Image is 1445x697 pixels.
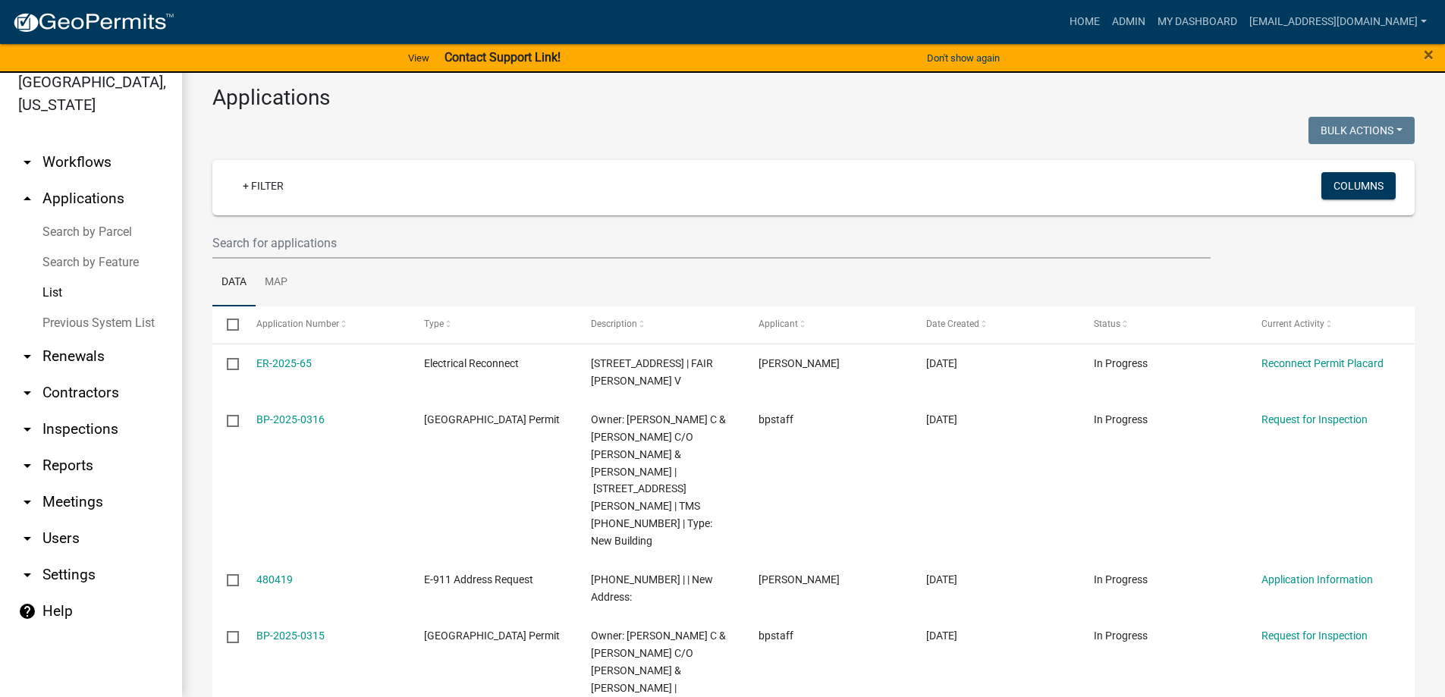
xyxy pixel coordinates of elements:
[18,384,36,402] i: arrow_drop_down
[759,319,798,329] span: Applicant
[1243,8,1433,36] a: [EMAIL_ADDRESS][DOMAIN_NAME]
[1094,629,1148,642] span: In Progress
[744,306,912,343] datatable-header-cell: Applicant
[1094,573,1148,586] span: In Progress
[591,319,637,329] span: Description
[18,529,36,548] i: arrow_drop_down
[409,306,576,343] datatable-header-cell: Type
[1321,172,1396,199] button: Columns
[1261,629,1368,642] a: Request for Inspection
[18,347,36,366] i: arrow_drop_down
[926,319,979,329] span: Date Created
[926,629,957,642] span: 09/18/2025
[212,259,256,307] a: Data
[424,573,533,586] span: E-911 Address Request
[256,319,339,329] span: Application Number
[424,629,560,642] span: Abbeville County Building Permit
[424,413,560,425] span: Abbeville County Building Permit
[576,306,744,343] datatable-header-cell: Description
[1261,573,1373,586] a: Application Information
[241,306,409,343] datatable-header-cell: Application Number
[1261,357,1384,369] a: Reconnect Permit Placard
[18,457,36,475] i: arrow_drop_down
[424,357,519,369] span: Electrical Reconnect
[591,573,713,603] span: 146-00-00-068 | | New Address:
[256,629,325,642] a: BP-2025-0315
[1094,319,1120,329] span: Status
[1094,413,1148,425] span: In Progress
[1151,8,1243,36] a: My Dashboard
[591,413,726,546] span: Owner: TESSIER DALE C & KAILEY C/O BAILEY ROBERT & KATHERINE | 819 OLIN SMITH RD | TMS 035-00-00-...
[1079,306,1247,343] datatable-header-cell: Status
[1106,8,1151,36] a: Admin
[424,319,444,329] span: Type
[1261,319,1324,329] span: Current Activity
[212,228,1211,259] input: Search for applications
[921,46,1006,71] button: Don't show again
[926,413,957,425] span: 09/18/2025
[759,629,793,642] span: bpstaff
[256,357,312,369] a: ER-2025-65
[912,306,1079,343] datatable-header-cell: Date Created
[759,357,840,369] span: Runda Morton
[402,46,435,71] a: View
[212,306,241,343] datatable-header-cell: Select
[1261,413,1368,425] a: Request for Inspection
[444,50,561,64] strong: Contact Support Link!
[926,573,957,586] span: 09/18/2025
[1424,46,1434,64] button: Close
[1247,306,1415,343] datatable-header-cell: Current Activity
[926,357,957,369] span: 09/18/2025
[256,573,293,586] a: 480419
[231,172,296,199] a: + Filter
[1308,117,1415,144] button: Bulk Actions
[1094,357,1148,369] span: In Progress
[18,190,36,208] i: arrow_drop_up
[18,420,36,438] i: arrow_drop_down
[256,259,297,307] a: Map
[759,573,840,586] span: Brandon l napoleon
[212,85,1415,111] h3: Applications
[18,493,36,511] i: arrow_drop_down
[591,357,713,387] span: 704 CAMBRIDGE ST | FAIR THELMA V
[18,153,36,171] i: arrow_drop_down
[759,413,793,425] span: bpstaff
[256,413,325,425] a: BP-2025-0316
[1063,8,1106,36] a: Home
[18,566,36,584] i: arrow_drop_down
[1424,44,1434,65] span: ×
[18,602,36,620] i: help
